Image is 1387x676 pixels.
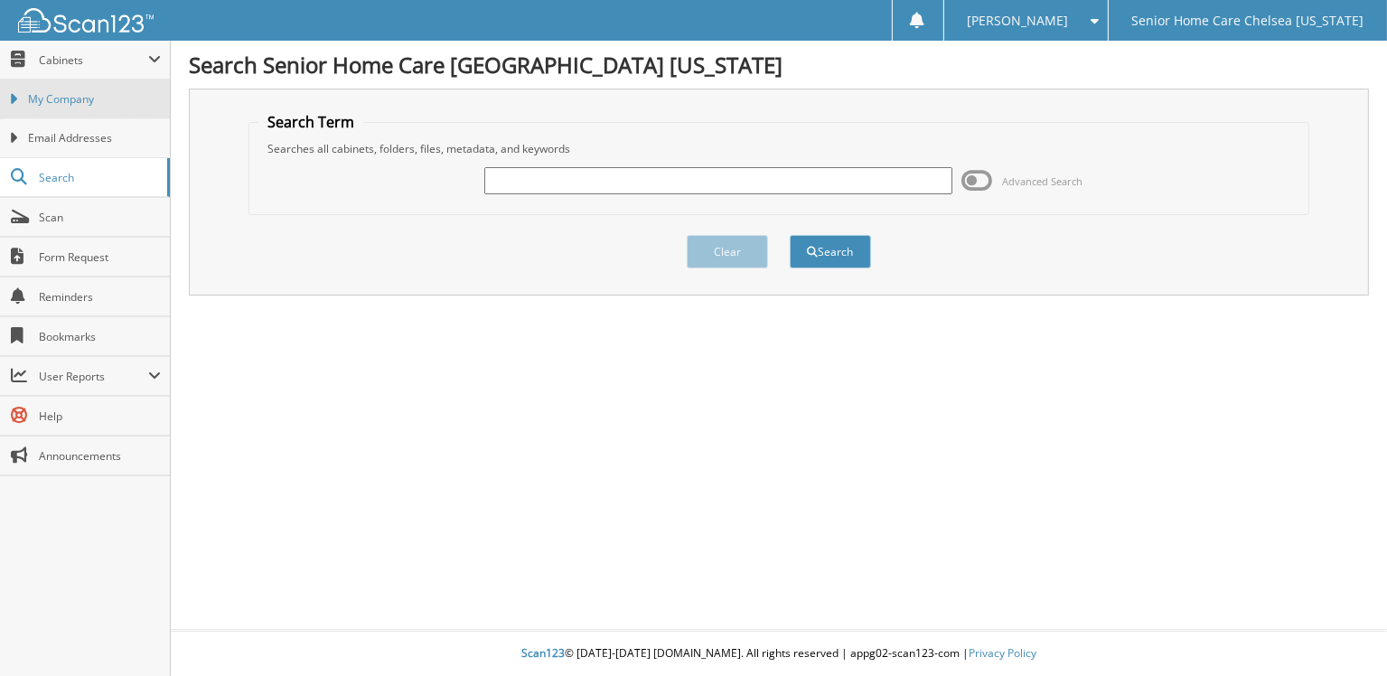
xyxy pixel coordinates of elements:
button: Clear [687,235,768,268]
span: Scan123 [521,645,565,661]
span: Cabinets [39,52,148,68]
span: My Company [28,91,161,108]
span: Scan [39,210,161,225]
span: Help [39,408,161,424]
legend: Search Term [258,112,363,132]
span: Advanced Search [1002,174,1082,188]
span: Senior Home Care Chelsea [US_STATE] [1132,15,1364,26]
h1: Search Senior Home Care [GEOGRAPHIC_DATA] [US_STATE] [189,50,1369,80]
span: Email Addresses [28,130,161,146]
div: © [DATE]-[DATE] [DOMAIN_NAME]. All rights reserved | appg02-scan123-com | [171,632,1387,676]
div: Searches all cabinets, folders, files, metadata, and keywords [258,141,1298,156]
span: Reminders [39,289,161,305]
a: Privacy Policy [969,645,1036,661]
span: User Reports [39,369,148,384]
iframe: Chat Widget [1297,589,1387,676]
img: scan123-logo-white.svg [18,8,154,33]
span: Bookmarks [39,329,161,344]
span: Form Request [39,249,161,265]
button: Search [790,235,871,268]
span: Announcements [39,448,161,464]
span: [PERSON_NAME] [967,15,1068,26]
span: Search [39,170,158,185]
